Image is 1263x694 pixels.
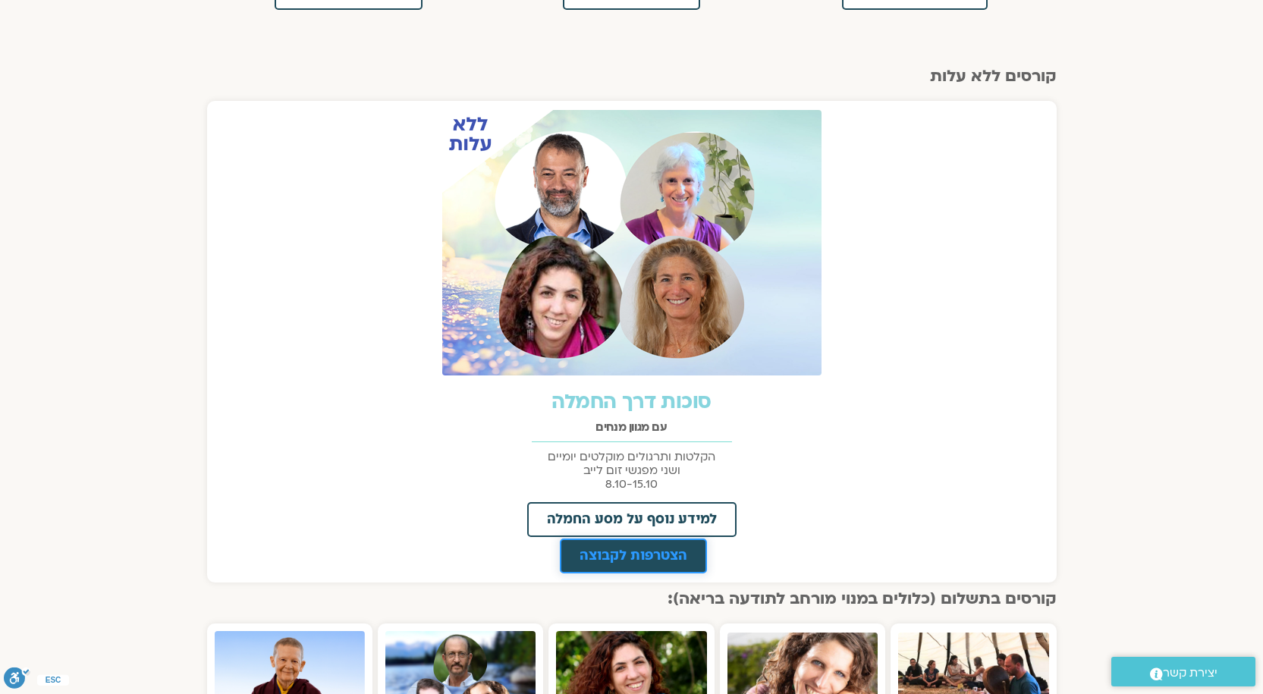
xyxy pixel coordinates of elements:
[215,450,1049,491] p: הקלטות ותרגולים מוקלטים יומיים ושני מפגשי זום לייב
[527,502,737,537] a: למידע נוסף על מסע החמלה
[207,590,1057,608] h2: קורסים בתשלום (כלולים במנוי מורחב לתודעה בריאה):
[605,476,658,491] span: 8.10-15.10
[1163,663,1217,683] span: יצירת קשר
[560,539,707,573] a: הצטרפות לקבוצה
[215,421,1049,434] h2: עם מגוון מנחים
[207,68,1057,86] h2: קורסים ללא עלות
[551,388,711,416] a: סוכות דרך החמלה
[580,549,687,563] span: הצטרפות לקבוצה
[1111,657,1255,686] a: יצירת קשר
[547,513,717,526] span: למידע נוסף על מסע החמלה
